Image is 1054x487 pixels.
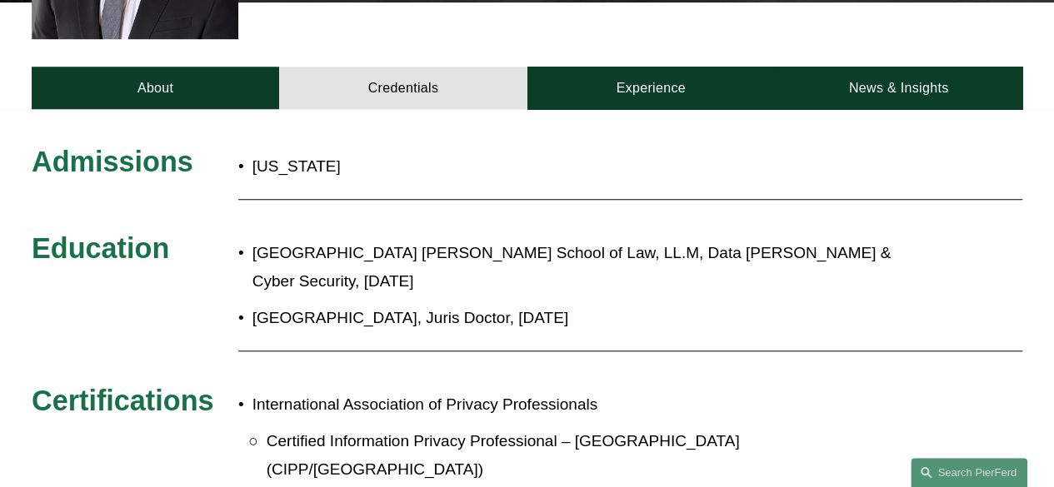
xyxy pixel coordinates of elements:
p: [GEOGRAPHIC_DATA] [PERSON_NAME] School of Law, LL.M, Data [PERSON_NAME] & Cyber Security, [DATE] [252,239,899,296]
a: News & Insights [775,67,1022,109]
a: About [32,67,279,109]
span: Education [32,232,169,264]
p: [US_STATE] [252,152,610,181]
p: Certified Information Privacy Professional – [GEOGRAPHIC_DATA] (CIPP/[GEOGRAPHIC_DATA]) [267,427,899,485]
a: Experience [527,67,775,109]
a: Credentials [279,67,527,109]
p: International Association of Privacy Professionals [252,390,899,419]
span: Admissions [32,146,193,177]
a: Search this site [911,458,1027,487]
p: [GEOGRAPHIC_DATA], Juris Doctor, [DATE] [252,304,899,332]
span: Certifications [32,385,214,416]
